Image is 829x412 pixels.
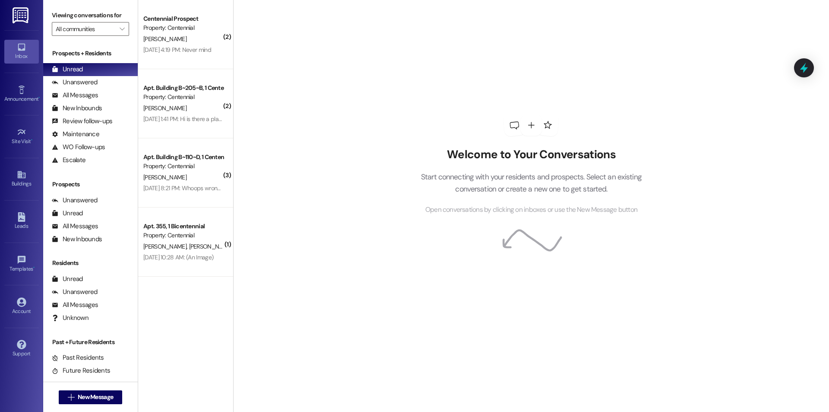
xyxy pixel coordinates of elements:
[143,253,213,261] div: [DATE] 10:28 AM: (An Image)
[33,265,35,271] span: •
[143,23,223,32] div: Property: Centennial
[43,180,138,189] div: Prospects
[52,275,83,284] div: Unread
[52,366,110,375] div: Future Residents
[143,46,211,54] div: [DATE] 4:19 PM: Never mind
[59,390,123,404] button: New Message
[189,243,234,250] span: [PERSON_NAME]
[52,196,98,205] div: Unanswered
[4,210,39,233] a: Leads
[52,91,98,100] div: All Messages
[4,167,39,191] a: Buildings
[68,394,74,401] i: 
[4,295,39,318] a: Account
[13,7,30,23] img: ResiDesk Logo
[143,35,187,43] span: [PERSON_NAME]
[4,337,39,361] a: Support
[143,104,187,112] span: [PERSON_NAME]
[52,313,89,323] div: Unknown
[52,222,98,231] div: All Messages
[52,143,105,152] div: WO Follow-ups
[52,209,83,218] div: Unread
[408,148,655,162] h2: Welcome to Your Conversations
[143,115,285,123] div: [DATE] 1:41 PM: Hi is there a place I can store larger items?
[143,162,223,171] div: Property: Centennial
[52,156,85,165] div: Escalate
[52,287,98,297] div: Unanswered
[143,222,223,231] div: Apt. 355, 1 Bicentennial
[4,40,39,63] a: Inbox
[408,171,655,195] p: Start connecting with your residents and prospects. Select an existing conversation or create a n...
[52,9,129,22] label: Viewing conversations for
[143,153,223,162] div: Apt. Building B~110~D, 1 Centennial
[43,49,138,58] div: Prospects + Residents
[78,393,113,402] span: New Message
[31,137,32,143] span: •
[52,65,83,74] div: Unread
[425,204,637,215] span: Open conversations by clicking on inboxes or use the New Message button
[52,104,102,113] div: New Inbounds
[52,78,98,87] div: Unanswered
[143,83,223,93] div: Apt. Building B~205~B, 1 Centennial
[52,235,102,244] div: New Inbounds
[52,300,98,310] div: All Messages
[52,130,99,139] div: Maintenance
[52,117,112,126] div: Review follow-ups
[52,353,104,362] div: Past Residents
[43,338,138,347] div: Past + Future Residents
[4,252,39,276] a: Templates •
[43,259,138,268] div: Residents
[143,93,223,102] div: Property: Centennial
[56,22,115,36] input: All communities
[143,243,189,250] span: [PERSON_NAME]
[120,26,124,32] i: 
[143,184,242,192] div: [DATE] 8:21 PM: Whoops wrong number
[143,14,223,23] div: Centennial Prospect
[143,231,223,240] div: Property: Centennial
[38,95,40,101] span: •
[143,173,187,181] span: [PERSON_NAME]
[4,125,39,148] a: Site Visit •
